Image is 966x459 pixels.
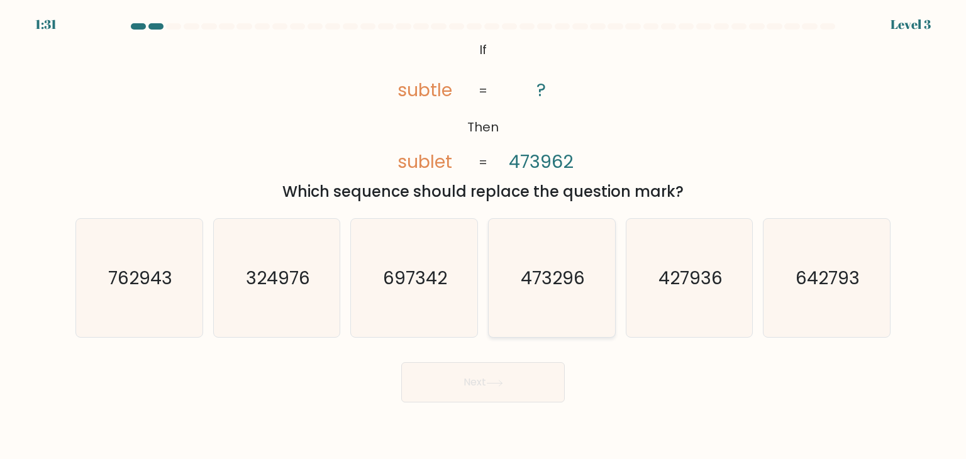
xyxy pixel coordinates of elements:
button: Next [401,362,565,402]
tspan: 473962 [509,149,574,174]
text: 762943 [108,265,172,290]
tspan: = [479,82,487,99]
tspan: = [479,153,487,171]
div: Level 3 [891,15,931,34]
div: Which sequence should replace the question mark? [83,180,883,203]
text: 697342 [384,265,448,290]
text: 473296 [521,265,585,290]
tspan: subtle [397,77,452,102]
text: 324976 [246,265,310,290]
tspan: sublet [397,149,452,174]
text: 642793 [796,265,860,290]
tspan: If [479,41,487,58]
div: 1:31 [35,15,57,34]
tspan: Then [467,118,499,136]
text: 427936 [658,265,723,290]
tspan: ? [536,77,546,102]
svg: @import url('[URL][DOMAIN_NAME]); [371,38,595,175]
